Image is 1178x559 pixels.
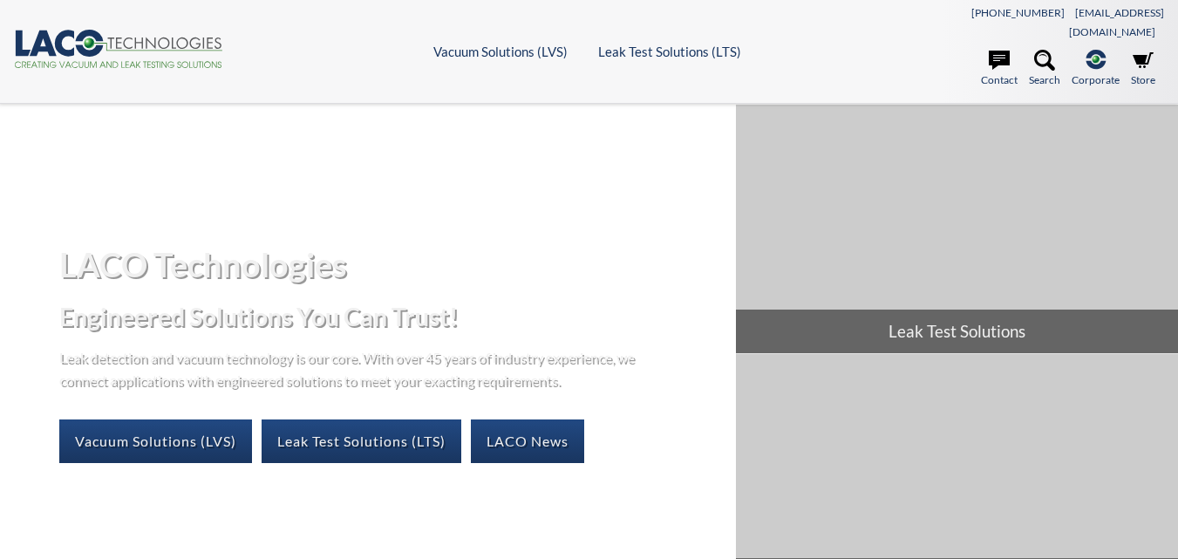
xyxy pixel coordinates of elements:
[1069,6,1164,38] a: [EMAIL_ADDRESS][DOMAIN_NAME]
[1072,72,1120,88] span: Corporate
[59,346,643,391] p: Leak detection and vacuum technology is our core. With over 45 years of industry experience, we c...
[471,419,584,463] a: LACO News
[433,44,568,59] a: Vacuum Solutions (LVS)
[598,44,741,59] a: Leak Test Solutions (LTS)
[1131,50,1155,88] a: Store
[1029,50,1060,88] a: Search
[59,419,252,463] a: Vacuum Solutions (LVS)
[262,419,461,463] a: Leak Test Solutions (LTS)
[736,105,1178,352] a: Leak Test Solutions
[59,243,723,286] h1: LACO Technologies
[736,310,1178,353] span: Leak Test Solutions
[971,6,1065,19] a: [PHONE_NUMBER]
[981,50,1018,88] a: Contact
[59,301,723,333] h2: Engineered Solutions You Can Trust!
